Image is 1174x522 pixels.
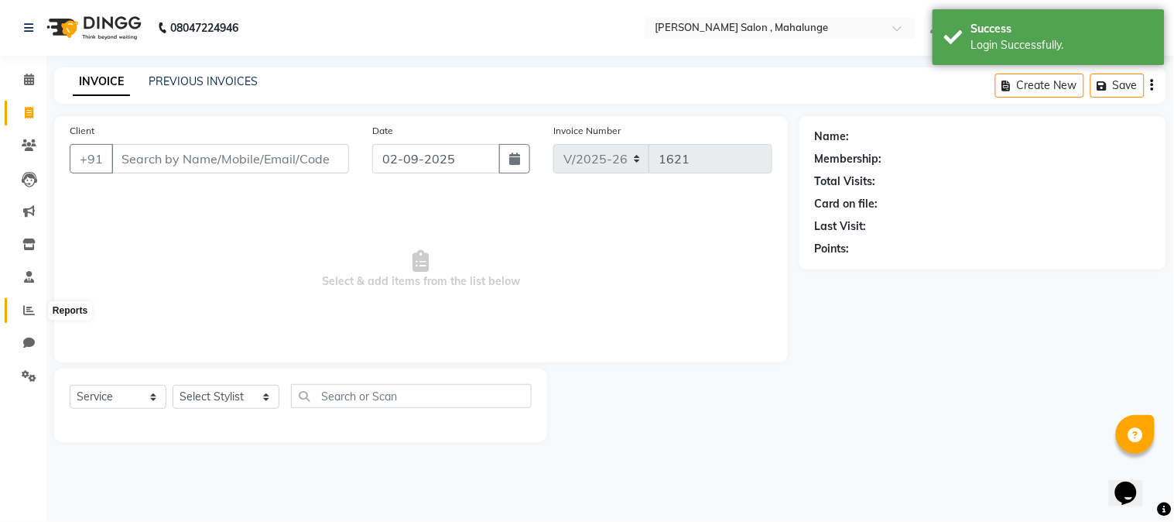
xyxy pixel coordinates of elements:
div: Login Successfully. [971,37,1153,53]
button: Save [1090,74,1145,98]
label: Client [70,124,94,138]
button: Create New [995,74,1084,98]
label: Date [372,124,393,138]
b: 08047224946 [170,6,238,50]
input: Search by Name/Mobile/Email/Code [111,144,349,173]
a: PREVIOUS INVOICES [149,74,258,88]
label: Invoice Number [553,124,621,138]
div: Card on file: [815,196,878,212]
div: Points: [815,241,850,257]
button: +91 [70,144,113,173]
div: Success [971,21,1153,37]
div: Last Visit: [815,218,867,235]
iframe: chat widget [1109,460,1159,507]
a: INVOICE [73,68,130,96]
img: logo [39,6,145,50]
div: Reports [49,302,91,321]
div: Name: [815,129,850,145]
div: Membership: [815,151,882,167]
div: Total Visits: [815,173,876,190]
input: Search or Scan [291,384,532,408]
span: Select & add items from the list below [70,192,772,347]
